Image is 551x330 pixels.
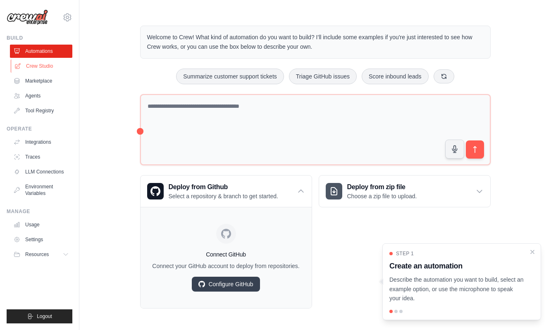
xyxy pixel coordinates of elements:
[7,126,72,132] div: Operate
[7,309,72,323] button: Logout
[10,233,72,246] a: Settings
[10,180,72,200] a: Environment Variables
[10,218,72,231] a: Usage
[289,69,357,84] button: Triage GitHub issues
[7,208,72,215] div: Manage
[192,277,260,292] a: Configure GitHub
[362,69,429,84] button: Score inbound leads
[25,251,49,258] span: Resources
[7,35,72,41] div: Build
[10,248,72,261] button: Resources
[396,250,414,257] span: Step 1
[169,182,278,192] h3: Deploy from Github
[389,260,524,272] h3: Create an automation
[10,45,72,58] a: Automations
[176,69,284,84] button: Summarize customer support tickets
[10,74,72,88] a: Marketplace
[11,59,73,73] a: Crew Studio
[347,192,417,200] p: Choose a zip file to upload.
[10,150,72,164] a: Traces
[37,313,52,320] span: Logout
[147,250,305,259] h4: Connect GitHub
[10,89,72,102] a: Agents
[10,135,72,149] a: Integrations
[389,275,524,303] p: Describe the automation you want to build, select an example option, or use the microphone to spe...
[169,192,278,200] p: Select a repository & branch to get started.
[147,262,305,270] p: Connect your GitHub account to deploy from repositories.
[510,290,551,330] iframe: Chat Widget
[7,9,48,25] img: Logo
[10,104,72,117] a: Tool Registry
[147,33,484,52] p: Welcome to Crew! What kind of automation do you want to build? I'll include some examples if you'...
[347,182,417,192] h3: Deploy from zip file
[10,165,72,178] a: LLM Connections
[529,249,536,255] button: Close walkthrough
